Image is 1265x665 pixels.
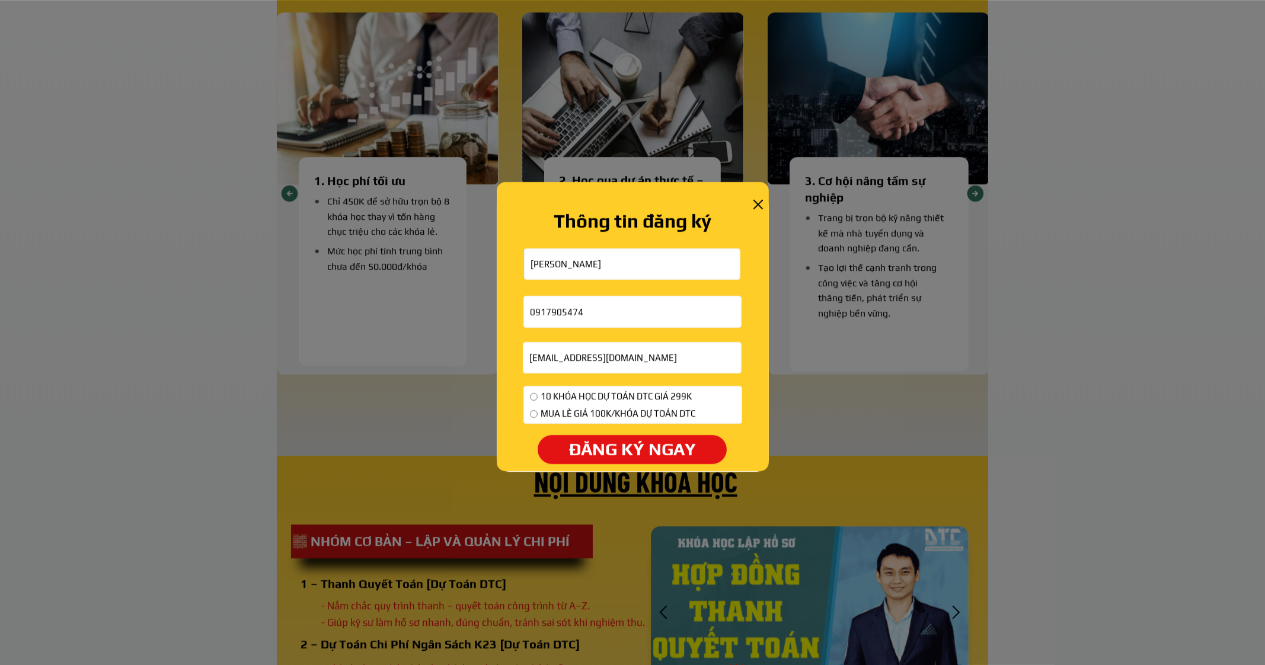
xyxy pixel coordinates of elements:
input: Họ và tên: [528,249,737,279]
div: Thông tin đăng ký [517,202,749,240]
span: MUA LẺ GIÁ 100K/KHÓA DỰ TOÁN DTC [541,407,695,421]
p: ĐĂNG KÝ NGAY [531,434,733,465]
input: Số điện thoại [527,296,738,327]
span: 10 KHÓA HỌC DỰ TOÁN DTC GIÁ 299K [541,389,695,404]
input: Email [526,343,738,373]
